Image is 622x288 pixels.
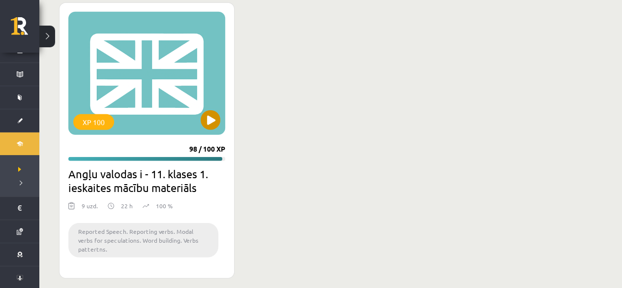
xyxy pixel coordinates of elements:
[11,17,39,42] a: Rīgas 1. Tālmācības vidusskola
[121,201,133,210] p: 22 h
[73,114,114,130] div: XP 100
[68,167,225,194] h2: Angļu valodas i - 11. klases 1. ieskaites mācību materiāls
[82,201,98,216] div: 9 uzd.
[68,223,218,257] li: Reported Speech. Reporting verbs. Modal verbs for speculations. Word building. Verbs pattertns.
[156,201,173,210] p: 100 %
